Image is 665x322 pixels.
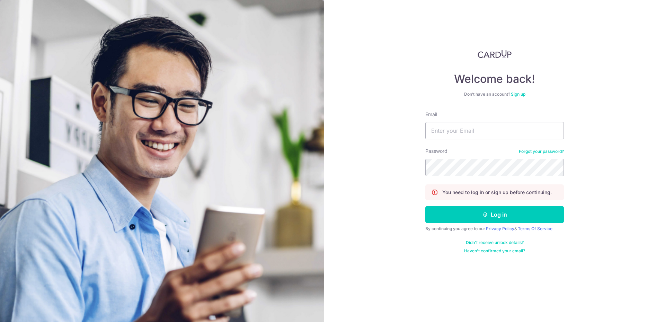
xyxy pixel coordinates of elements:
input: Enter your Email [425,122,564,139]
label: Email [425,111,437,118]
div: Don’t have an account? [425,92,564,97]
label: Password [425,148,447,155]
div: By continuing you agree to our & [425,226,564,232]
a: Terms Of Service [518,226,552,231]
img: CardUp Logo [478,50,512,58]
p: You need to log in or sign up before continuing. [442,189,552,196]
a: Haven't confirmed your email? [464,248,525,254]
a: Privacy Policy [486,226,514,231]
button: Log in [425,206,564,223]
a: Sign up [511,92,525,97]
h4: Welcome back! [425,72,564,86]
a: Forgot your password? [519,149,564,154]
a: Didn't receive unlock details? [466,240,524,245]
